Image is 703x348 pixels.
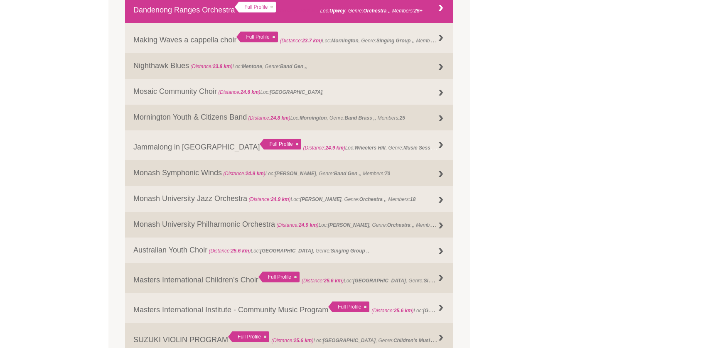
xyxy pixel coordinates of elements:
span: (Distance: ) [371,308,413,314]
strong: 18 [410,196,415,202]
span: (Distance: ) [276,222,318,228]
a: Making Waves a cappella choir Full Profile (Distance:23.7 km)Loc:Mornington, Genre:Singing Group ... [125,23,453,53]
a: Masters International Institute - Community Music Program Full Profile (Distance:25.6 km)Loc:[GEO... [125,293,453,323]
strong: Singing Group , [376,38,413,44]
strong: [GEOGRAPHIC_DATA] [323,338,376,343]
span: (Distance: ) [280,38,322,44]
span: (Distance: ) [223,171,265,176]
span: (Distance: ) [209,248,251,254]
strong: Orchestra , [363,8,389,14]
span: Loc: , Genre: , Members: [271,336,491,344]
div: Full Profile [228,331,269,342]
a: Monash University Philharmonic Orchestra (Distance:24.9 km)Loc:[PERSON_NAME], Genre:Orchestra ,, ... [125,212,453,238]
strong: Band Gen , [280,64,306,69]
strong: 24.9 km [299,222,317,228]
strong: 24.9 km [271,196,289,202]
span: (Distance: ) [248,196,290,202]
strong: [GEOGRAPHIC_DATA] [423,306,476,314]
span: Loc: , [217,89,324,95]
span: Loc: , Genre: , Members: [247,196,415,202]
span: (Distance: ) [302,278,344,284]
strong: 24.6 km [241,89,259,95]
span: Loc: , Genre: , [303,143,463,151]
span: Loc: , Genre: , [189,64,307,69]
strong: 25.6 km [294,338,312,343]
a: Masters International Children’s Choir Full Profile (Distance:25.6 km)Loc:[GEOGRAPHIC_DATA], Genr... [125,263,453,293]
strong: Band Brass , [344,115,375,121]
strong: Mentone [242,64,262,69]
span: (Distance: ) [271,338,313,343]
strong: 25 [400,115,405,121]
span: Loc: , Genre: , Members: [280,36,447,44]
span: Loc: , Genre: , Members: [278,8,422,14]
strong: Mornington [331,38,358,44]
strong: 70 [385,171,390,176]
div: Full Profile [235,2,276,12]
strong: 25.6 km [231,248,249,254]
strong: [PERSON_NAME] [275,171,316,176]
span: Loc: , Genre: , [371,306,521,314]
div: Full Profile [258,272,300,282]
span: Loc: , Genre: , Members: [302,276,499,284]
strong: 23.8 km [213,64,231,69]
strong: Mornington [300,115,327,121]
a: Mornington Youth & Citizens Band (Distance:24.8 km)Loc:Mornington, Genre:Band Brass ,, Members:25 [125,105,453,130]
span: (Distance: ) [218,89,260,95]
a: Mosaic Community Choir (Distance:24.6 km)Loc:[GEOGRAPHIC_DATA], [125,79,453,105]
strong: Band Gen , [334,171,360,176]
strong: 25+ [414,8,423,14]
div: Full Profile [236,32,278,42]
strong: Upwey [329,8,345,14]
strong: Singing Group , [424,276,461,284]
span: (Distance: ) [303,145,345,151]
span: Loc: , Genre: , Members: [247,115,405,121]
div: Full Profile [328,301,369,312]
strong: 24.9 km [325,145,344,151]
div: Full Profile [260,139,301,149]
span: (Distance: ) [248,115,290,121]
a: Jammalong in [GEOGRAPHIC_DATA] Full Profile (Distance:24.9 km)Loc:Wheelers Hill, Genre:Music Sess... [125,130,453,160]
strong: [PERSON_NAME] [300,196,342,202]
strong: [GEOGRAPHIC_DATA] [270,89,322,95]
strong: [GEOGRAPHIC_DATA] [353,278,406,284]
strong: Wheelers Hill [354,145,386,151]
span: Loc: , Genre: , Members: [275,220,443,228]
a: Australian Youth Choir (Distance:25.6 km)Loc:[GEOGRAPHIC_DATA], Genre:Singing Group ,, [125,238,453,263]
strong: 23.3 km [300,8,319,14]
span: Loc: , Genre: , [207,248,369,254]
strong: Orchestra , [359,196,386,202]
strong: Orchestra , [387,222,413,228]
strong: 24.8 km [270,115,289,121]
strong: 25.6 km [394,308,412,314]
span: (Distance: ) [190,64,232,69]
strong: [GEOGRAPHIC_DATA] [260,248,313,254]
a: Nighthawk Blues (Distance:23.8 km)Loc:Mentone, Genre:Band Gen ,, [125,53,453,79]
a: Monash University Jazz Orchestra (Distance:24.9 km)Loc:[PERSON_NAME], Genre:Orchestra ,, Members:18 [125,186,453,212]
strong: Music Session (regular) , [403,143,462,151]
strong: [PERSON_NAME] [328,222,369,228]
strong: 25.6 km [324,278,342,284]
strong: Singing Group , [331,248,368,254]
strong: Children's Music Making , [393,336,454,344]
strong: 24.9 km [246,171,264,176]
strong: 23.7 km [302,38,320,44]
a: Monash Symphonic Winds (Distance:24.9 km)Loc:[PERSON_NAME], Genre:Band Gen ,, Members:70 [125,160,453,186]
span: Loc: , Genre: , Members: [222,171,390,176]
span: (Distance: ) [278,8,320,14]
